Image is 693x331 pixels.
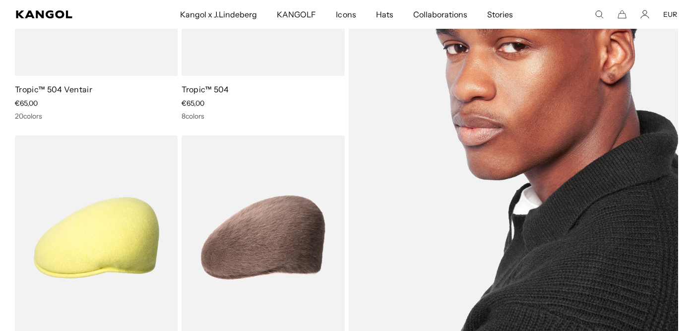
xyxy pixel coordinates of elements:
[182,112,344,121] div: 8 colors
[16,10,119,18] a: Kangol
[618,10,627,19] button: Cart
[15,112,178,121] div: 20 colors
[15,84,92,94] a: Tropic™ 504 Ventair
[182,84,229,94] a: Tropic™ 504
[15,99,38,108] span: €65,00
[182,99,204,108] span: €65,00
[663,10,677,19] button: EUR
[640,10,649,19] a: Account
[595,10,604,19] summary: Search here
